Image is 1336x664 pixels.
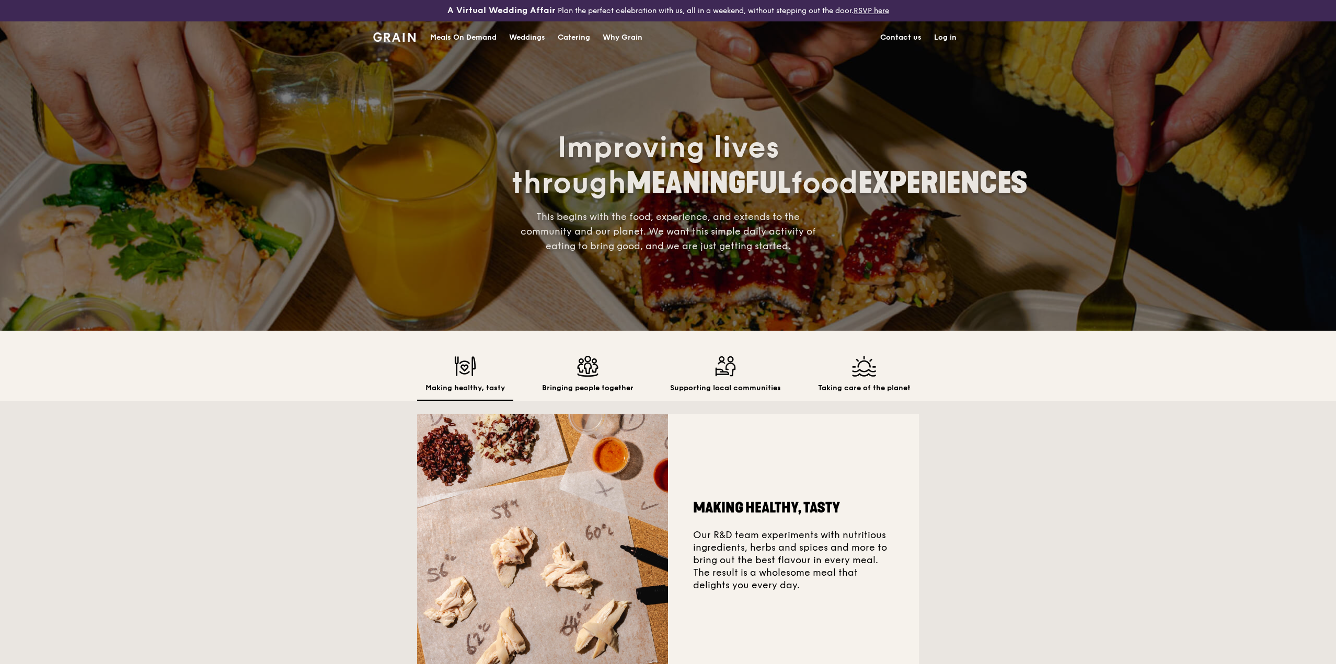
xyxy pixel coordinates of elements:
h2: Bringing people together [542,383,634,393]
h2: Supporting local communities [670,383,781,393]
img: Making healthy, tasty [425,356,505,377]
h3: A Virtual Wedding Affair [447,4,556,17]
span: This begins with the food, experience, and extends to the community and our planet. We want this ... [521,211,816,252]
div: Weddings [509,22,545,53]
img: Bringing people together [542,356,634,377]
span: Improving lives through food [511,130,1028,201]
span: MEANINGFUL [626,166,791,201]
a: Log in [928,22,963,53]
a: Contact us [874,22,928,53]
div: Plan the perfect celebration with us, all in a weekend, without stepping out the door. [367,4,969,17]
div: Why Grain [603,22,642,53]
span: EXPERIENCES [858,166,1028,201]
h2: Making healthy, tasty [425,383,505,393]
a: RSVP here [854,6,889,15]
div: Catering [558,22,590,53]
div: Meals On Demand [430,22,497,53]
a: GrainGrain [373,21,416,52]
img: Grain [373,32,416,42]
img: Taking care of the planet [818,356,911,377]
a: Catering [551,22,596,53]
a: Why Grain [596,22,649,53]
h2: Taking care of the planet [818,383,911,393]
img: Supporting local communities [670,356,781,377]
h2: Making healthy, tasty [693,498,894,517]
a: Weddings [503,22,551,53]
